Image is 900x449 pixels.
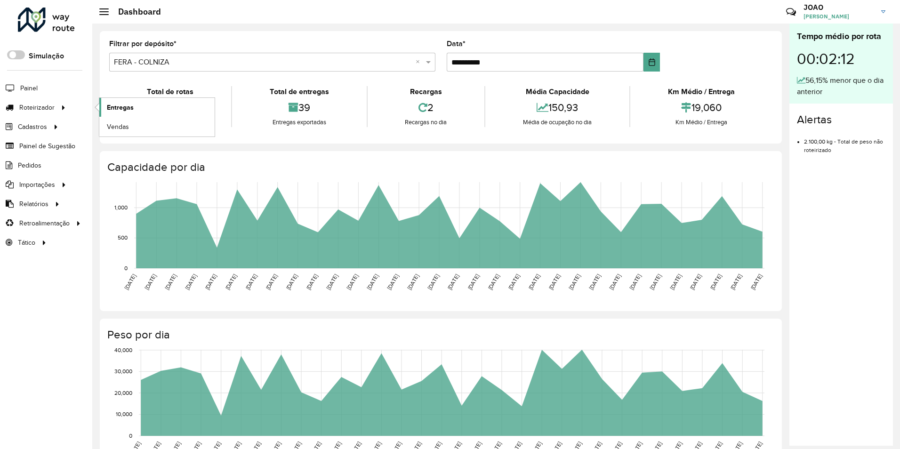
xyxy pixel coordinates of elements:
[124,265,128,271] text: 0
[466,273,480,291] text: [DATE]
[804,3,874,12] h3: JOAO
[588,273,602,291] text: [DATE]
[144,273,157,291] text: [DATE]
[608,273,622,291] text: [DATE]
[370,118,482,127] div: Recargas no dia
[797,43,885,75] div: 00:02:12
[426,273,440,291] text: [DATE]
[19,141,75,151] span: Painel de Sugestão
[107,160,772,174] h4: Capacidade por dia
[797,75,885,97] div: 56,15% menor que o dia anterior
[527,273,541,291] text: [DATE]
[649,273,662,291] text: [DATE]
[109,38,177,49] label: Filtrar por depósito
[164,273,177,291] text: [DATE]
[129,433,132,439] text: 0
[781,2,801,22] a: Contato Rápido
[112,86,229,97] div: Total de rotas
[633,86,770,97] div: Km Médio / Entrega
[114,204,128,210] text: 1,000
[107,328,772,342] h4: Peso por dia
[19,103,55,112] span: Roteirizador
[689,273,702,291] text: [DATE]
[285,273,298,291] text: [DATE]
[118,235,128,241] text: 500
[19,218,70,228] span: Retroalimentação
[107,122,129,132] span: Vendas
[488,86,627,97] div: Média Capacidade
[19,180,55,190] span: Importações
[234,118,364,127] div: Entregas exportadas
[797,113,885,127] h4: Alertas
[488,118,627,127] div: Média de ocupação no dia
[370,86,482,97] div: Recargas
[99,117,215,136] a: Vendas
[244,273,258,291] text: [DATE]
[633,97,770,118] div: 19,060
[386,273,400,291] text: [DATE]
[488,97,627,118] div: 150,93
[114,390,132,396] text: 20,000
[107,103,134,112] span: Entregas
[447,38,466,49] label: Data
[18,160,41,170] span: Pedidos
[507,273,521,291] text: [DATE]
[804,12,874,21] span: [PERSON_NAME]
[568,273,581,291] text: [DATE]
[669,273,683,291] text: [DATE]
[234,97,364,118] div: 39
[184,273,198,291] text: [DATE]
[325,273,339,291] text: [DATE]
[20,83,38,93] span: Painel
[99,98,215,117] a: Entregas
[416,56,424,68] span: Clear all
[346,273,359,291] text: [DATE]
[123,273,137,291] text: [DATE]
[366,273,379,291] text: [DATE]
[446,273,460,291] text: [DATE]
[487,273,500,291] text: [DATE]
[109,7,161,17] h2: Dashboard
[204,273,217,291] text: [DATE]
[749,273,763,291] text: [DATE]
[116,411,132,417] text: 10,000
[18,238,35,248] span: Tático
[19,199,48,209] span: Relatórios
[234,86,364,97] div: Total de entregas
[628,273,642,291] text: [DATE]
[729,273,743,291] text: [DATE]
[633,118,770,127] div: Km Médio / Entrega
[547,273,561,291] text: [DATE]
[29,50,64,62] label: Simulação
[804,130,885,154] li: 2.100,00 kg - Total de peso não roteirizado
[709,273,723,291] text: [DATE]
[643,53,660,72] button: Choose Date
[305,273,319,291] text: [DATE]
[114,369,132,375] text: 30,000
[265,273,278,291] text: [DATE]
[797,30,885,43] div: Tempo médio por rota
[114,347,132,353] text: 40,000
[224,273,238,291] text: [DATE]
[406,273,420,291] text: [DATE]
[18,122,47,132] span: Cadastros
[370,97,482,118] div: 2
